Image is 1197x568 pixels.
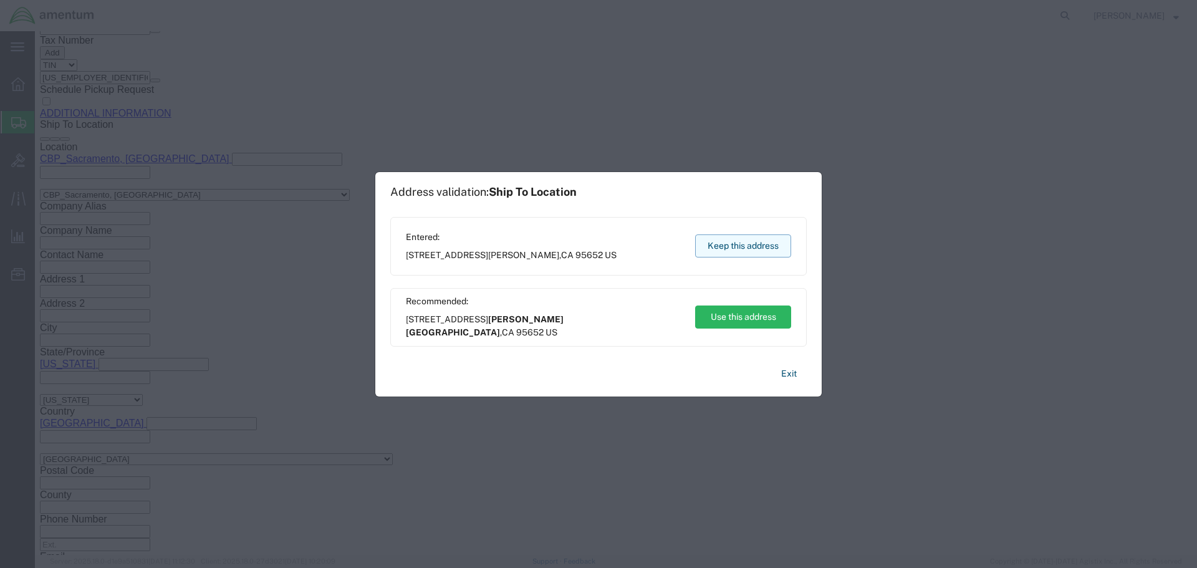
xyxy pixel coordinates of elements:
[502,327,514,337] span: CA
[488,250,559,260] span: [PERSON_NAME]
[561,250,574,260] span: CA
[605,250,617,260] span: US
[406,249,617,262] span: [STREET_ADDRESS] ,
[575,250,603,260] span: 95652
[406,295,683,308] span: Recommended:
[406,313,683,339] span: [STREET_ADDRESS] ,
[771,363,807,385] button: Exit
[489,185,577,198] span: Ship To Location
[406,231,617,244] span: Entered:
[406,314,564,337] span: [PERSON_NAME][GEOGRAPHIC_DATA]
[516,327,544,337] span: 95652
[695,306,791,329] button: Use this address
[390,185,577,199] h1: Address validation:
[546,327,557,337] span: US
[695,234,791,258] button: Keep this address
